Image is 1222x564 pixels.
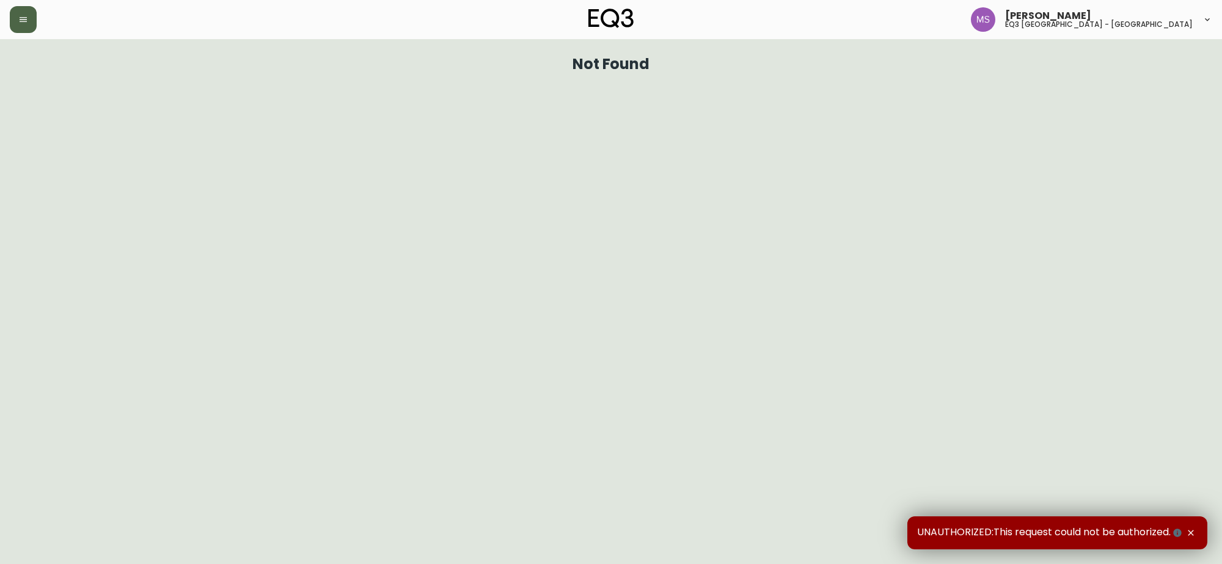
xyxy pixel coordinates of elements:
span: [PERSON_NAME] [1005,11,1091,21]
span: UNAUTHORIZED:This request could not be authorized. [917,526,1184,540]
h1: Not Found [573,59,650,70]
img: 1b6e43211f6f3cc0b0729c9049b8e7af [971,7,995,32]
img: logo [588,9,634,28]
h5: eq3 [GEOGRAPHIC_DATA] - [GEOGRAPHIC_DATA] [1005,21,1193,28]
